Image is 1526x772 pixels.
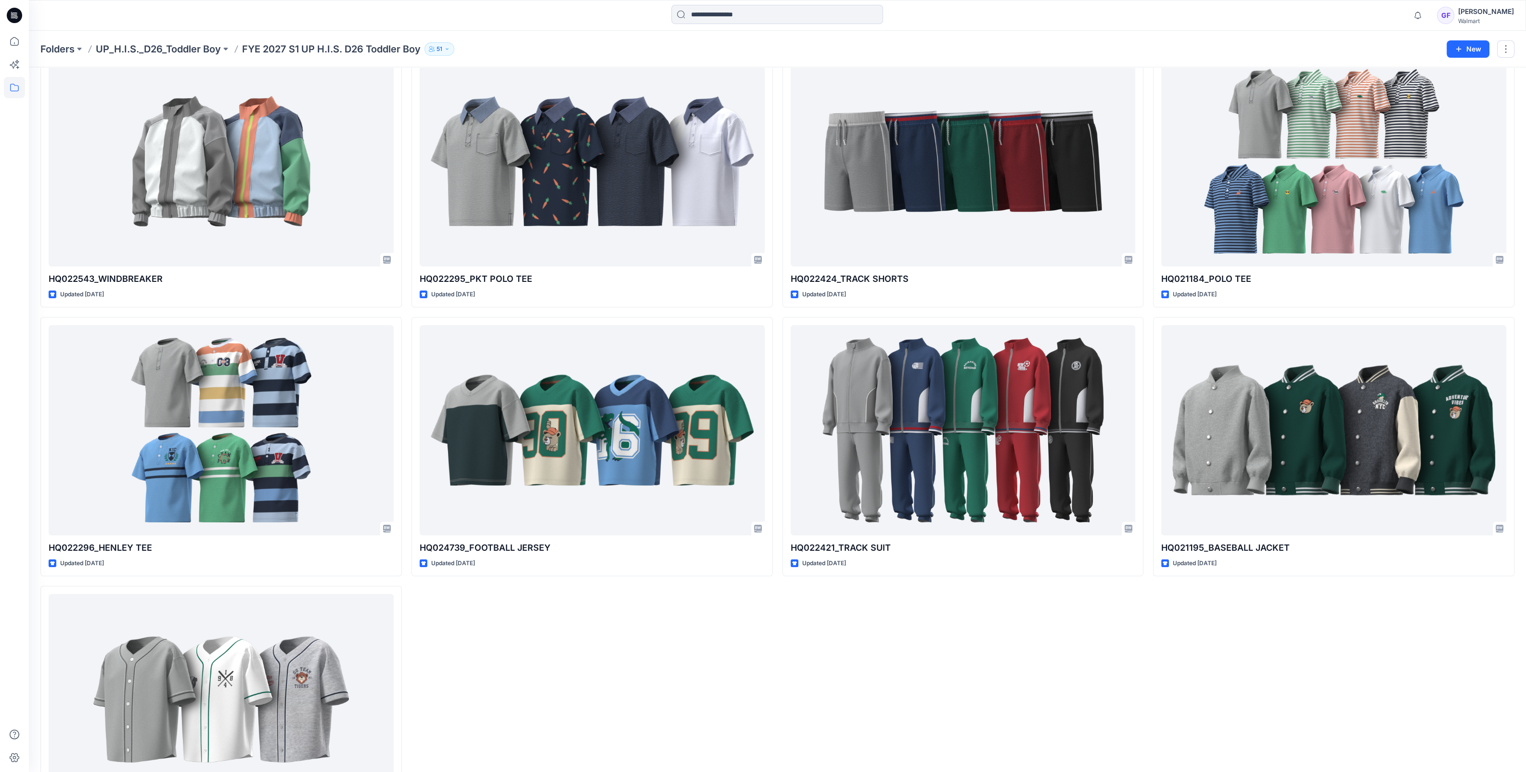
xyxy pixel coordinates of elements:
p: HQ021195_BASEBALL JACKET [1161,541,1506,555]
div: GF [1437,7,1454,24]
p: HQ022296_HENLEY TEE [49,541,394,555]
a: HQ022543_WINDBREAKER [49,56,394,266]
p: HQ022543_WINDBREAKER [49,272,394,286]
div: Walmart [1458,17,1514,25]
a: HQ022296_HENLEY TEE [49,325,394,535]
p: HQ022421_TRACK SUIT [791,541,1136,555]
a: HQ024739_FOOTBALL JERSEY [420,325,765,535]
p: Updated [DATE] [802,290,846,300]
button: New [1447,40,1489,58]
a: HQ021195_BASEBALL JACKET [1161,325,1506,535]
p: Updated [DATE] [1173,558,1217,569]
p: 51 [436,44,442,54]
a: HQ022295_PKT POLO TEE [420,56,765,266]
a: HQ022424_TRACK SHORTS [791,56,1136,266]
p: Updated [DATE] [431,558,475,569]
a: HQ021184_POLO TEE [1161,56,1506,266]
p: Updated [DATE] [60,558,104,569]
p: Updated [DATE] [60,290,104,300]
a: HQ022421_TRACK SUIT [791,325,1136,535]
p: HQ022424_TRACK SHORTS [791,272,1136,286]
a: UP_H.I.S._D26_Toddler Boy [96,42,221,56]
p: Updated [DATE] [431,290,475,300]
p: Updated [DATE] [802,558,846,569]
p: Updated [DATE] [1173,290,1217,300]
p: HQ024739_FOOTBALL JERSEY [420,541,765,555]
p: HQ021184_POLO TEE [1161,272,1506,286]
button: 51 [424,42,454,56]
div: [PERSON_NAME] [1458,6,1514,17]
p: FYE 2027 S1 UP H.I.S. D26 Toddler Boy [242,42,421,56]
a: Folders [40,42,75,56]
p: HQ022295_PKT POLO TEE [420,272,765,286]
